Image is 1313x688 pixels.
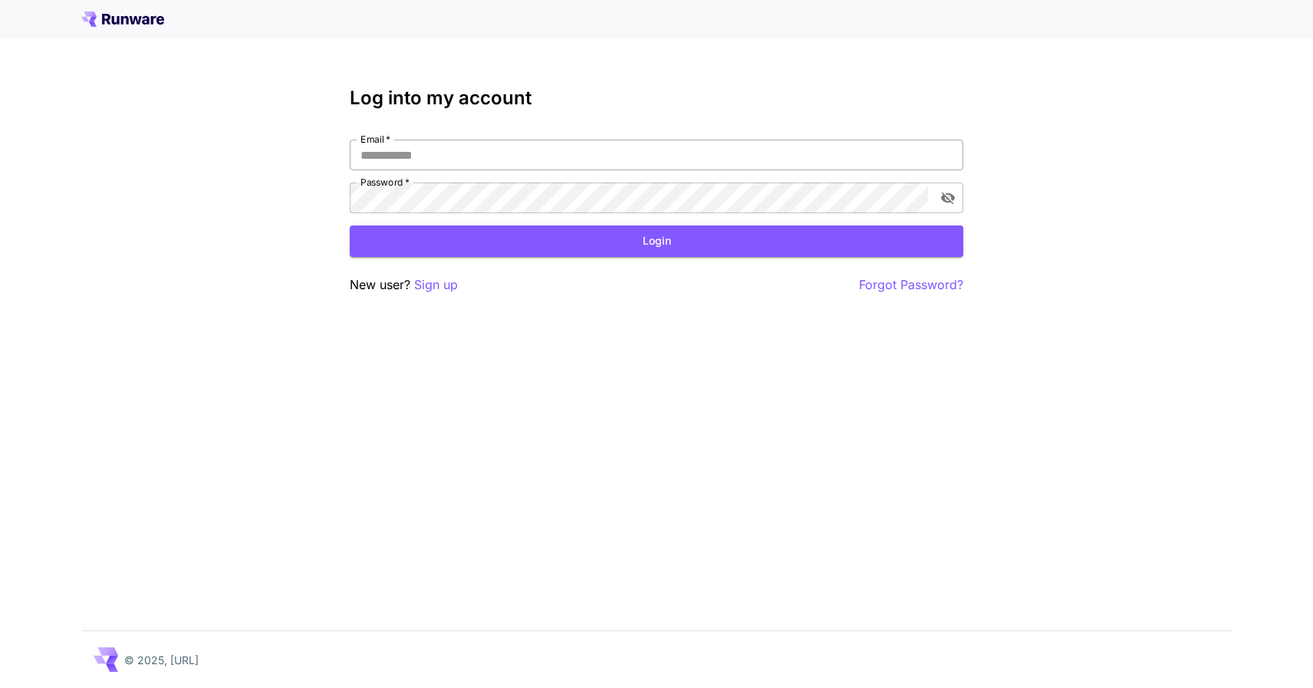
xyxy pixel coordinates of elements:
label: Password [360,176,410,189]
p: New user? [350,275,458,295]
label: Email [360,133,390,146]
button: Login [350,225,963,257]
p: © 2025, [URL] [124,652,199,668]
button: Sign up [414,275,458,295]
button: toggle password visibility [934,184,962,212]
button: Forgot Password? [859,275,963,295]
h3: Log into my account [350,87,963,109]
